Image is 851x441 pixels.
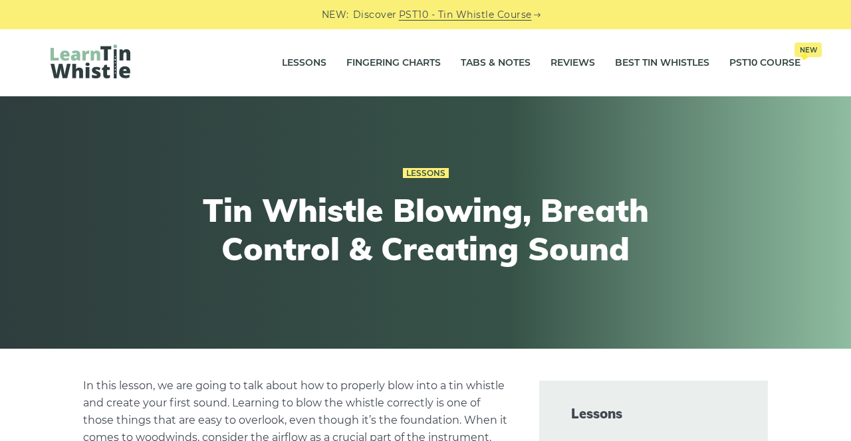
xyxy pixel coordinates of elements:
span: New [794,43,822,57]
span: Lessons [571,404,736,423]
a: Tabs & Notes [461,46,531,80]
a: Lessons [403,168,449,179]
a: Reviews [550,46,595,80]
a: Fingering Charts [346,46,441,80]
a: PST10 CourseNew [729,46,800,80]
h1: Tin Whistle Blowing, Breath Control & Creating Sound [181,191,670,268]
a: Lessons [282,46,326,80]
a: Best Tin Whistles [615,46,709,80]
img: LearnTinWhistle.com [51,44,130,78]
